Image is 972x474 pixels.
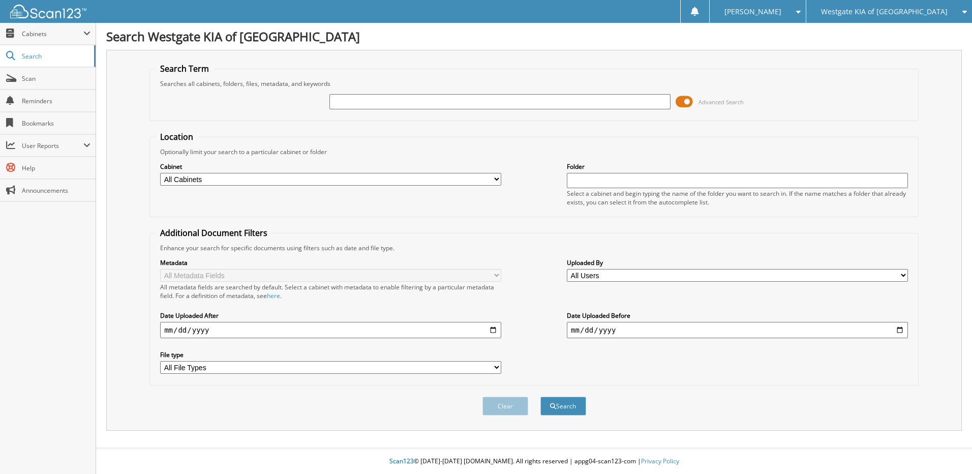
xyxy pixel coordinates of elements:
label: Uploaded By [567,258,908,267]
label: Folder [567,162,908,171]
label: Metadata [160,258,501,267]
img: scan123-logo-white.svg [10,5,86,18]
span: Announcements [22,186,90,195]
label: File type [160,350,501,359]
label: Date Uploaded After [160,311,501,320]
h1: Search Westgate KIA of [GEOGRAPHIC_DATA] [106,28,962,45]
label: Date Uploaded Before [567,311,908,320]
span: User Reports [22,141,83,150]
div: Select a cabinet and begin typing the name of the folder you want to search in. If the name match... [567,189,908,206]
span: Scan123 [389,457,414,465]
span: Reminders [22,97,90,105]
span: Cabinets [22,29,83,38]
legend: Additional Document Filters [155,227,272,239]
div: Searches all cabinets, folders, files, metadata, and keywords [155,79,913,88]
span: Search [22,52,89,61]
input: start [160,322,501,338]
legend: Search Term [155,63,214,74]
button: Clear [482,397,528,416]
div: All metadata fields are searched by default. Select a cabinet with metadata to enable filtering b... [160,283,501,300]
span: Bookmarks [22,119,90,128]
div: Optionally limit your search to a particular cabinet or folder [155,147,913,156]
div: Enhance your search for specific documents using filters such as date and file type. [155,244,913,252]
span: Westgate KIA of [GEOGRAPHIC_DATA] [821,9,948,15]
a: Privacy Policy [641,457,679,465]
span: Help [22,164,90,172]
button: Search [540,397,586,416]
input: end [567,322,908,338]
label: Cabinet [160,162,501,171]
span: Advanced Search [698,98,744,106]
div: © [DATE]-[DATE] [DOMAIN_NAME]. All rights reserved | appg04-scan123-com | [96,449,972,474]
a: here [267,291,280,300]
span: Scan [22,74,90,83]
span: [PERSON_NAME] [724,9,781,15]
legend: Location [155,131,198,142]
